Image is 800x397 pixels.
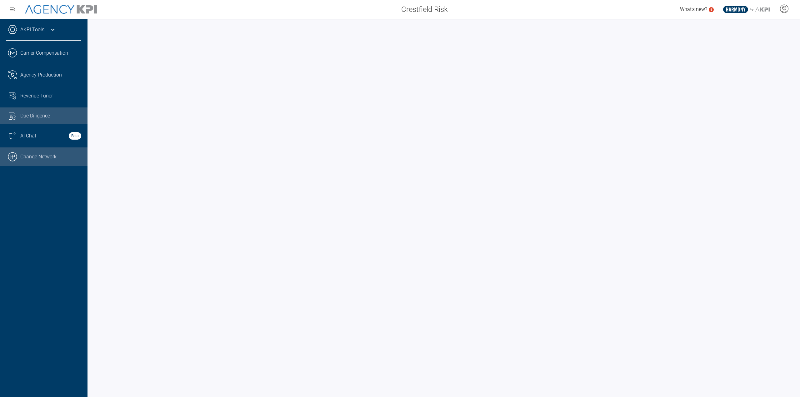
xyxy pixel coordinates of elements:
[25,5,97,14] img: AgencyKPI
[69,132,81,140] strong: Beta
[401,4,448,15] span: Crestfield Risk
[20,132,36,140] span: AI Chat
[20,71,62,79] span: Agency Production
[20,92,53,100] span: Revenue Tuner
[20,112,50,120] span: Due Diligence
[20,26,44,33] a: AKPI Tools
[680,6,707,12] span: What's new?
[710,8,712,11] text: 5
[709,7,714,12] a: 5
